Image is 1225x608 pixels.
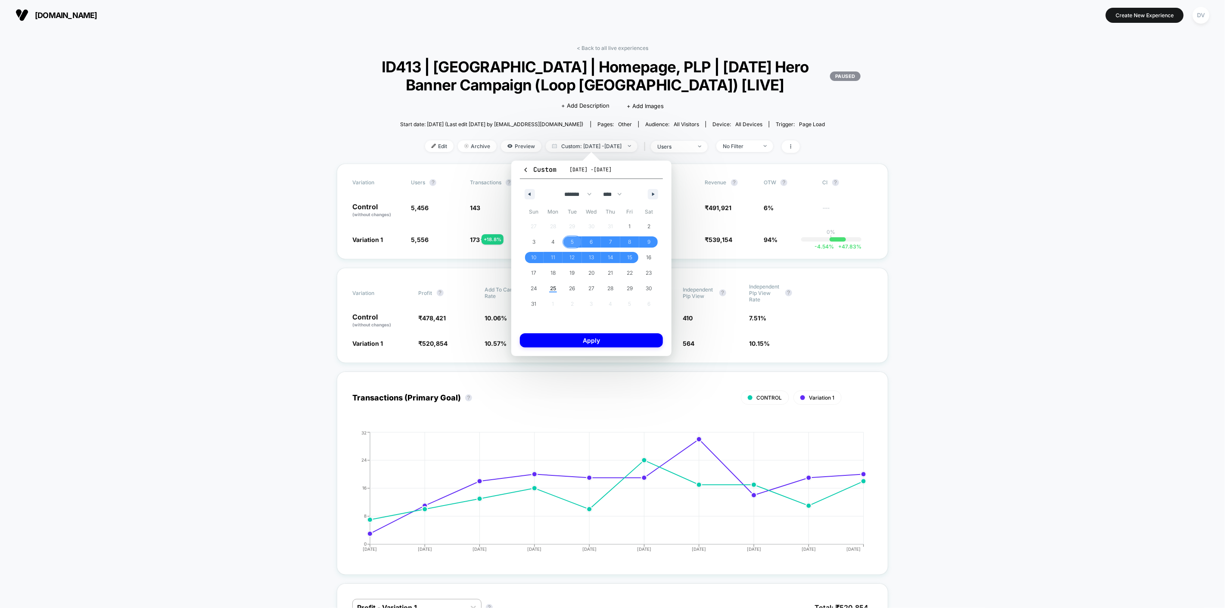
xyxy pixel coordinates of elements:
span: Variation 1 [352,236,383,243]
tspan: [DATE] [802,546,816,552]
button: ? [719,289,726,296]
button: 22 [620,265,640,281]
button: Custom[DATE] -[DATE] [520,165,663,179]
button: 14 [601,250,620,265]
button: 24 [524,281,544,296]
span: 20 [588,265,594,281]
span: Device: [706,121,769,127]
span: 31 [531,296,536,312]
tspan: [DATE] [582,546,597,552]
button: Apply [520,333,663,347]
tspan: 24 [361,457,367,462]
button: 30 [639,281,659,296]
span: 10 [531,250,536,265]
button: 25 [544,281,563,296]
button: 18 [544,265,563,281]
span: 3 [532,234,535,250]
span: Profit [419,290,432,296]
span: ₹ [419,340,448,347]
span: ID413 | [GEOGRAPHIC_DATA] | Homepage, PLP | [DATE] Hero Banner Campaign (Loop [GEOGRAPHIC_DATA]) ... [364,58,861,94]
span: 4 [551,234,555,250]
img: calendar [552,144,557,148]
button: 8 [620,234,640,250]
span: Sat [639,205,659,219]
span: 24 [531,281,537,296]
div: users [657,143,692,150]
span: 21 [608,265,613,281]
span: Revenue [705,179,727,186]
button: 7 [601,234,620,250]
button: 5 [563,234,582,250]
img: Visually logo [16,9,28,22]
span: 491,921 [709,204,732,211]
span: 11 [551,250,555,265]
span: Independent Plp View [683,286,715,299]
p: | [830,235,832,242]
span: 30 [646,281,652,296]
span: Add To Cart Rate [485,286,516,299]
span: (without changes) [352,212,391,217]
button: ? [437,289,444,296]
span: (without changes) [352,322,391,327]
p: Control [352,313,410,328]
button: 28 [601,281,620,296]
span: 26 [569,281,575,296]
span: ₹ [705,236,733,243]
tspan: [DATE] [473,546,487,552]
tspan: [DATE] [846,546,861,552]
div: Audience: [645,121,699,127]
button: 23 [639,265,659,281]
button: 4 [544,234,563,250]
button: 20 [582,265,601,281]
tspan: [DATE] [528,546,542,552]
tspan: 8 [364,513,367,518]
span: Thu [601,205,620,219]
span: + Add Images [627,102,664,109]
span: 10.15 % [749,340,770,347]
span: + [838,243,842,250]
button: 16 [639,250,659,265]
tspan: [DATE] [747,546,761,552]
button: ? [465,394,472,401]
span: Variation 1 [809,394,835,401]
img: end [464,144,469,148]
span: 94% [764,236,777,243]
img: end [628,145,631,147]
a: < Back to all live experiences [577,45,648,51]
span: [DOMAIN_NAME] [35,11,97,20]
span: 143 [470,204,480,211]
span: other [618,121,632,127]
button: ? [780,179,787,186]
p: Control [352,203,402,218]
tspan: [DATE] [363,546,377,552]
button: 31 [524,296,544,312]
span: --- [823,205,873,218]
span: 28 [608,281,614,296]
span: 173 [470,236,480,243]
button: 13 [582,250,601,265]
span: + Add Description [561,102,609,110]
button: ? [832,179,839,186]
span: [DATE] - [DATE] [569,166,612,173]
span: Variation [352,283,400,303]
span: -4.54 % [815,243,834,250]
button: 11 [544,250,563,265]
p: PAUSED [830,71,861,81]
div: Pages: [597,121,632,127]
button: ? [429,179,436,186]
span: Start date: [DATE] (Last edit [DATE] by [EMAIL_ADDRESS][DOMAIN_NAME]) [400,121,583,127]
span: 1 [629,219,631,234]
span: All Visitors [674,121,699,127]
span: 25 [550,281,556,296]
button: 29 [620,281,640,296]
span: 6% [764,204,774,211]
span: 7.51 % [749,314,766,322]
span: ₹ [419,314,446,322]
tspan: 32 [361,430,367,435]
span: 2 [647,219,650,234]
span: 5,556 [411,236,429,243]
span: 23 [646,265,652,281]
button: 1 [620,219,640,234]
button: 2 [639,219,659,234]
span: Transactions [470,179,501,186]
